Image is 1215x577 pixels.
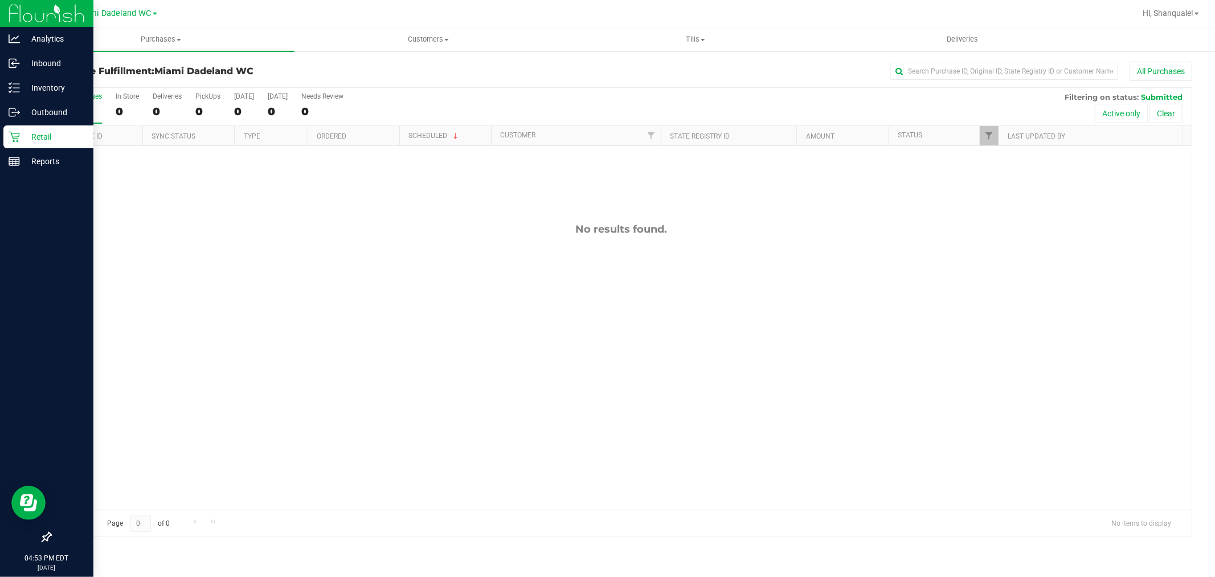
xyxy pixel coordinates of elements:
inline-svg: Retail [9,131,20,143]
div: 0 [116,105,139,118]
a: Sync Status [152,132,196,140]
a: Deliveries [829,27,1096,51]
a: Tills [562,27,829,51]
a: Amount [806,132,834,140]
p: 04:53 PM EDT [5,553,88,563]
button: Clear [1149,104,1183,123]
a: State Registry ID [670,132,730,140]
div: [DATE] [234,92,254,100]
inline-svg: Analytics [9,33,20,44]
button: All Purchases [1130,62,1192,81]
button: Active only [1095,104,1148,123]
a: Status [898,131,922,139]
div: 0 [195,105,220,118]
span: Miami Dadeland WC [154,66,253,76]
span: Deliveries [931,34,993,44]
div: [DATE] [268,92,288,100]
p: Reports [20,155,88,168]
inline-svg: Inventory [9,82,20,94]
p: Outbound [20,105,88,119]
input: Search Purchase ID, Original ID, State Registry ID or Customer Name... [890,63,1118,80]
span: Purchases [27,34,294,44]
span: Tills [562,34,828,44]
a: Ordered [317,132,346,140]
a: Customer [501,131,536,139]
span: Hi, Shanquale! [1143,9,1193,18]
div: 0 [153,105,182,118]
span: Filtering on status: [1065,92,1139,101]
p: [DATE] [5,563,88,572]
span: Customers [295,34,561,44]
inline-svg: Outbound [9,107,20,118]
span: Miami Dadeland WC [76,9,152,18]
a: Customers [294,27,562,51]
div: PickUps [195,92,220,100]
p: Retail [20,130,88,144]
inline-svg: Inbound [9,58,20,69]
p: Inventory [20,81,88,95]
inline-svg: Reports [9,156,20,167]
div: 0 [301,105,343,118]
a: Purchases [27,27,294,51]
span: Submitted [1141,92,1183,101]
p: Analytics [20,32,88,46]
h3: Purchase Fulfillment: [50,66,431,76]
span: Page of 0 [97,515,179,533]
div: Deliveries [153,92,182,100]
p: Inbound [20,56,88,70]
a: Filter [980,126,999,145]
div: No results found. [51,223,1192,235]
a: Type [244,132,260,140]
a: Scheduled [409,132,461,140]
div: 0 [268,105,288,118]
a: Filter [642,126,661,145]
div: 0 [234,105,254,118]
iframe: Resource center [11,486,46,520]
span: No items to display [1102,515,1180,532]
div: In Store [116,92,139,100]
div: Needs Review [301,92,343,100]
a: Last Updated By [1008,132,1065,140]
